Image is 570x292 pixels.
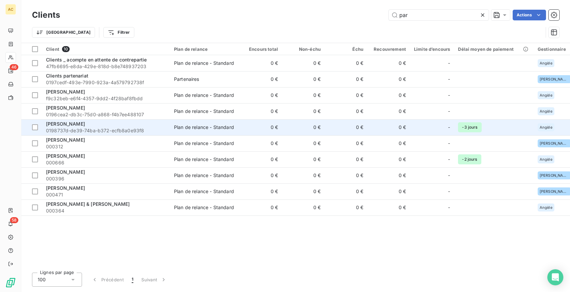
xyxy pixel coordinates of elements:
td: 0 € [367,71,410,87]
td: 0 € [239,167,282,183]
span: Angèle [540,157,552,161]
span: -2 jours [458,154,481,164]
div: Non-échu [286,46,321,52]
span: 47fb6695-e8da-429e-818d-b8e748937203 [46,63,166,70]
button: Actions [513,10,546,20]
div: Plan de relance - Standard [174,204,234,211]
button: 1 [128,273,137,287]
td: 0 € [367,119,410,135]
td: 0 € [282,103,325,119]
td: 0 € [325,167,367,183]
div: Plan de relance [174,46,235,52]
span: Angèle [540,109,552,113]
button: [GEOGRAPHIC_DATA] [32,27,95,38]
td: 0 € [367,199,410,215]
a: 46 [5,65,16,76]
span: Clients _ acompte en attente de contrepartie [46,57,147,62]
td: 0 € [367,135,410,151]
span: 46 [10,64,18,70]
span: [PERSON_NAME] [46,137,85,143]
div: Plan de relance - Standard [174,140,234,147]
td: 0 € [239,87,282,103]
td: 0 € [325,87,367,103]
span: 000396 [46,175,166,182]
td: 0 € [325,71,367,87]
span: [PERSON_NAME] [46,169,85,175]
td: 0 € [282,183,325,199]
div: Plan de relance - Standard [174,172,234,179]
td: 0 € [239,135,282,151]
span: Angèle [540,93,552,97]
td: 0 € [282,55,325,71]
div: Recouvrement [371,46,406,52]
td: 0 € [325,55,367,71]
span: 10 [62,46,70,52]
span: Angèle [540,125,552,129]
div: Délai moyen de paiement [458,46,529,52]
img: Logo LeanPay [5,277,16,288]
td: 0 € [239,103,282,119]
div: Encours total [243,46,278,52]
div: AC [5,4,16,15]
span: Clients partenariat [46,73,88,79]
span: 000666 [46,159,166,166]
td: 0 € [325,183,367,199]
span: Angèle [540,61,552,65]
td: 0 € [367,151,410,167]
span: -3 jours [458,122,481,132]
td: 0 € [239,199,282,215]
span: - [448,60,450,66]
span: [PERSON_NAME] [46,153,85,159]
div: Plan de relance - Standard [174,60,234,66]
span: [PERSON_NAME] [46,185,85,191]
span: [PERSON_NAME] [540,77,569,81]
span: - [448,172,450,179]
div: Limite d’encours [414,46,450,52]
button: Précédent [87,273,128,287]
h3: Clients [32,9,60,21]
td: 0 € [367,87,410,103]
span: [PERSON_NAME] [540,173,569,177]
td: 0 € [282,71,325,87]
input: Rechercher [389,10,489,20]
div: Plan de relance - Standard [174,92,234,99]
span: - [448,188,450,195]
span: f9c32beb-e6f4-4357-9dd2-4f28baf8fbdd [46,95,166,102]
td: 0 € [282,167,325,183]
td: 0 € [325,199,367,215]
span: [PERSON_NAME] [46,105,85,111]
span: - [448,156,450,163]
span: [PERSON_NAME] [46,121,85,127]
span: [PERSON_NAME] [540,141,569,145]
span: 000471 [46,191,166,198]
td: 0 € [325,151,367,167]
td: 0 € [282,199,325,215]
span: - [448,92,450,99]
span: - [448,140,450,147]
span: 100 [38,276,46,283]
td: 0 € [239,151,282,167]
span: [PERSON_NAME] [46,89,85,95]
td: 0 € [367,167,410,183]
button: Suivant [137,273,171,287]
td: 0 € [239,183,282,199]
td: 0 € [325,119,367,135]
span: - [448,204,450,211]
div: Open Intercom Messenger [547,269,563,285]
td: 0 € [325,103,367,119]
span: [PERSON_NAME] & [PERSON_NAME] [46,201,130,207]
span: 0196cea2-db3c-75d0-a868-f4b7ee488107 [46,111,166,118]
div: Échu [329,46,363,52]
td: 0 € [367,55,410,71]
div: Plan de relance - Standard [174,108,234,115]
span: 0197cedf-493e-7990-923a-4a579792738f [46,79,166,86]
span: 000312 [46,143,166,150]
div: Plan de relance - Standard [174,124,234,131]
td: 0 € [325,135,367,151]
td: 0 € [282,151,325,167]
button: Filtrer [103,27,134,38]
span: 58 [10,217,18,223]
span: - [448,124,450,131]
div: Plan de relance - Standard [174,188,234,195]
span: 1 [132,276,133,283]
